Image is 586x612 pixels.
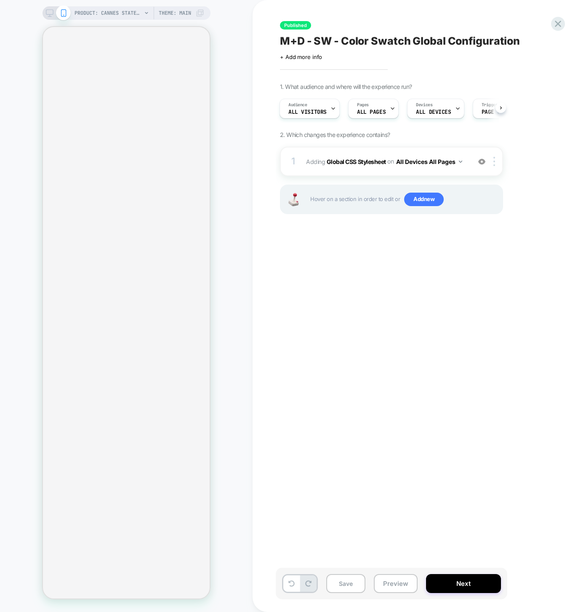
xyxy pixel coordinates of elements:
span: PRODUCT: Cannes Statement Ring [75,6,142,20]
b: Global CSS Stylesheet [327,158,386,165]
span: on [387,156,394,166]
span: ALL PAGES [357,109,386,115]
button: Preview [374,574,418,593]
span: M+D - SW - Color Swatch Global Configuration [280,35,520,47]
span: Audience [288,102,307,108]
button: All Devices All Pages [396,156,462,168]
img: crossed eye [478,158,485,165]
span: Published [280,21,311,30]
span: Devices [416,102,432,108]
span: 1. What audience and where will the experience run? [280,83,412,90]
span: 2. Which changes the experience contains? [280,131,390,138]
span: ALL DEVICES [416,109,451,115]
span: Adding [306,156,466,168]
div: 1 [289,153,298,170]
button: Next [426,574,501,593]
img: down arrow [459,161,462,163]
span: + Add more info [280,54,322,60]
span: Theme: MAIN [159,6,191,20]
span: Trigger [482,102,498,108]
span: Pages [357,102,369,108]
img: close [493,157,495,166]
span: Page Load [482,109,510,115]
button: Save [326,574,365,593]
span: Add new [404,193,444,206]
img: Joystick [285,193,302,206]
span: Hover on a section in order to edit or [310,193,498,206]
span: All Visitors [288,109,327,115]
